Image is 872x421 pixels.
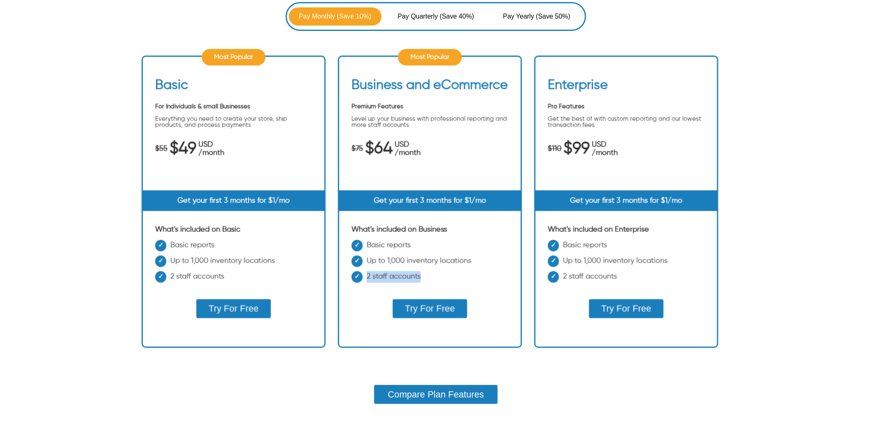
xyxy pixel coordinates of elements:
[592,149,618,157] span: /month
[143,191,324,211] div: Get your first 3 months for $1/mo
[155,226,312,234] div: What's included on Basic
[503,12,536,21] span: Pay Yearly
[548,103,705,110] p: Pro Features
[374,385,498,404] button: Compare Plan Features
[393,299,467,318] button: Try For Free
[548,240,705,256] li: Basic reports
[202,49,266,66] div: Most Popular
[352,78,508,97] h2: Business and eCommerce
[352,256,508,271] li: Up to 1,000 inventory locations
[352,103,508,110] p: Premium Features
[548,78,608,97] h2: Enterprise
[548,145,562,153] span: $110
[398,49,462,66] div: Most Popular
[196,299,271,318] button: Try For Free
[155,145,168,153] span: $55
[390,7,483,26] button: Pay Quarterly (Save 40%)
[490,7,583,26] button: Pay Yearly (Save 50%)
[548,271,705,287] li: 2 staff accounts
[395,141,421,149] span: USD
[398,12,440,21] span: Pay Quarterly
[198,149,224,157] span: /month
[155,240,312,256] li: Basic reports
[337,12,372,21] span: (Save 10%)
[299,12,337,21] span: Pay Monthly
[339,191,521,211] div: Get your first 3 months for $1/mo
[352,116,508,128] p: Level up your business with professional reporting and more staff accounts
[536,191,717,211] div: Get your first 3 months for $1/mo
[155,78,188,97] h2: Basic
[352,271,508,287] li: 2 staff accounts
[365,145,393,153] span: $64
[155,116,312,128] p: Everything you need to create your store, ship products, and process payments
[395,149,421,157] span: /month
[548,226,705,234] div: What's included on Enterprise
[170,145,196,153] span: $49
[198,141,224,149] span: USD
[536,12,571,21] span: (Save 50%)
[564,145,590,153] span: $99
[440,12,474,21] span: (Save 40%)
[352,226,508,234] div: What's included on Business
[548,256,705,271] li: Up to 1,000 inventory locations
[155,256,312,271] li: Up to 1,000 inventory locations
[155,271,312,287] li: 2 staff accounts
[548,116,705,128] p: Get the best of with custom reporting and our lowest transaction fees
[289,7,382,26] button: Pay Monthly (Save 10%)
[352,145,363,153] span: $75
[352,240,508,256] li: Basic reports
[589,299,664,318] button: Try For Free
[592,141,618,149] span: USD
[155,103,312,110] p: For Individuals & small Businesses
